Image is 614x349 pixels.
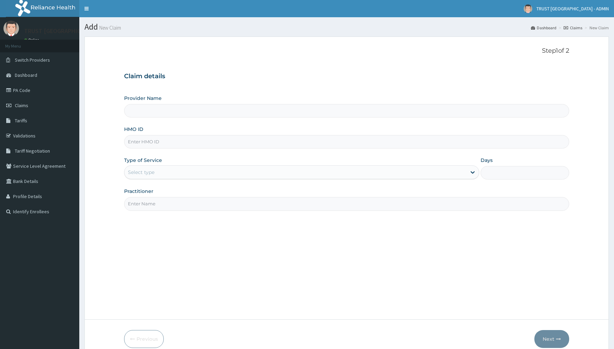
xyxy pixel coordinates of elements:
a: Online [24,38,41,42]
span: Dashboard [15,72,37,78]
img: User Image [3,21,19,36]
label: Provider Name [124,95,162,102]
input: Enter Name [124,197,569,211]
p: Step 1 of 2 [124,47,569,55]
button: Previous [124,330,164,348]
p: TRUST [GEOGRAPHIC_DATA] - ADMIN [24,28,123,34]
span: TRUST [GEOGRAPHIC_DATA] - ADMIN [536,6,609,12]
input: Enter HMO ID [124,135,569,148]
button: Next [534,330,569,348]
div: Select type [128,169,154,176]
small: New Claim [98,25,121,30]
span: Switch Providers [15,57,50,63]
label: Type of Service [124,157,162,164]
a: Dashboard [531,25,556,31]
a: Claims [564,25,582,31]
label: Practitioner [124,188,153,195]
h1: Add [84,22,609,31]
li: New Claim [583,25,609,31]
span: Claims [15,102,28,109]
label: HMO ID [124,126,143,133]
label: Days [481,157,493,164]
span: Tariff Negotiation [15,148,50,154]
img: User Image [524,4,532,13]
h3: Claim details [124,73,569,80]
span: Tariffs [15,117,27,124]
